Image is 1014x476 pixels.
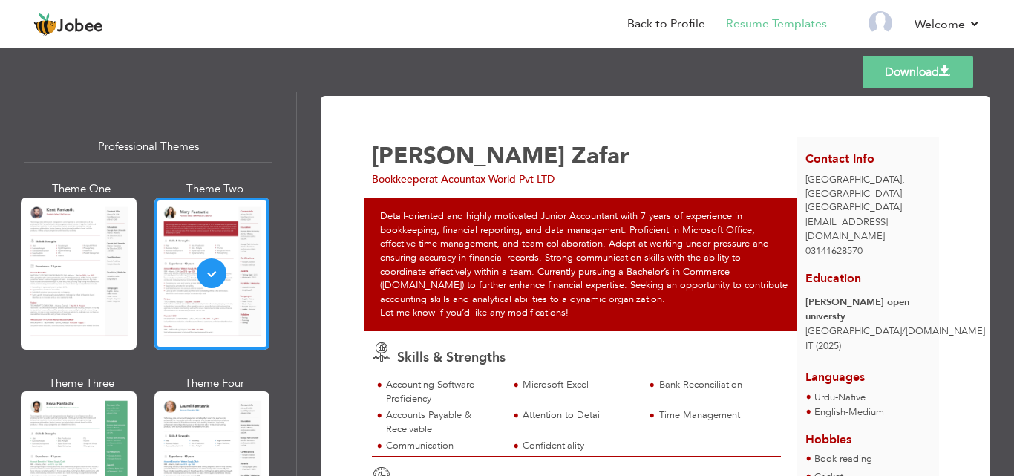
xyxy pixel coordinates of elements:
div: Bank Reconciliation [659,378,773,392]
span: Contact Info [805,151,874,167]
span: [PERSON_NAME] [372,140,565,172]
div: [PERSON_NAME] open universty [805,296,931,323]
span: - [835,391,838,404]
span: / [902,325,906,338]
div: Confidentiality [523,439,636,453]
a: Resume Templates [726,16,827,33]
div: Attention to Detail [523,408,636,423]
div: Theme Three [24,376,140,391]
div: Theme Two [157,181,273,197]
span: , [902,173,905,186]
div: Professional Themes [24,131,272,163]
div: Microsoft Excel [523,378,636,392]
a: Jobee [33,13,103,36]
span: (2025) [816,339,841,353]
span: Zafar [572,140,629,172]
span: at Acountax World Pvt LTD [429,172,555,186]
div: Detail-oriented and highly motivated Junior Accountant with 7 years of experience in bookkeeping,... [364,198,806,331]
span: - [845,405,848,419]
span: [GEOGRAPHIC_DATA] [805,200,902,214]
div: Accounting Software Proficiency [386,378,500,405]
a: Back to Profile [627,16,705,33]
div: Communication [386,439,500,453]
a: Welcome [915,16,981,33]
div: Accounts Payable & Receivable [386,408,500,436]
span: Urdu [814,391,835,404]
span: 03141628570 [805,244,863,258]
span: [EMAIL_ADDRESS][DOMAIN_NAME] [805,215,888,243]
span: IT [805,339,813,353]
div: Time Management [659,408,773,423]
span: Hobbies [805,431,851,448]
div: Theme Four [157,376,273,391]
span: English [814,405,845,419]
span: Book reading [814,452,872,466]
span: Skills & Strengths [397,348,506,367]
span: Jobee [57,19,103,35]
span: [GEOGRAPHIC_DATA] [DOMAIN_NAME] [805,325,985,338]
li: Native [814,391,866,405]
div: [GEOGRAPHIC_DATA] [797,173,939,215]
a: Download [863,56,973,88]
span: [GEOGRAPHIC_DATA] [805,173,902,186]
span: Education [805,270,861,287]
span: Bookkeeper [372,172,429,186]
div: Theme One [24,181,140,197]
li: Medium [814,405,884,420]
img: Profile Img [869,11,892,35]
span: Languages [805,358,865,386]
img: jobee.io [33,13,57,36]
